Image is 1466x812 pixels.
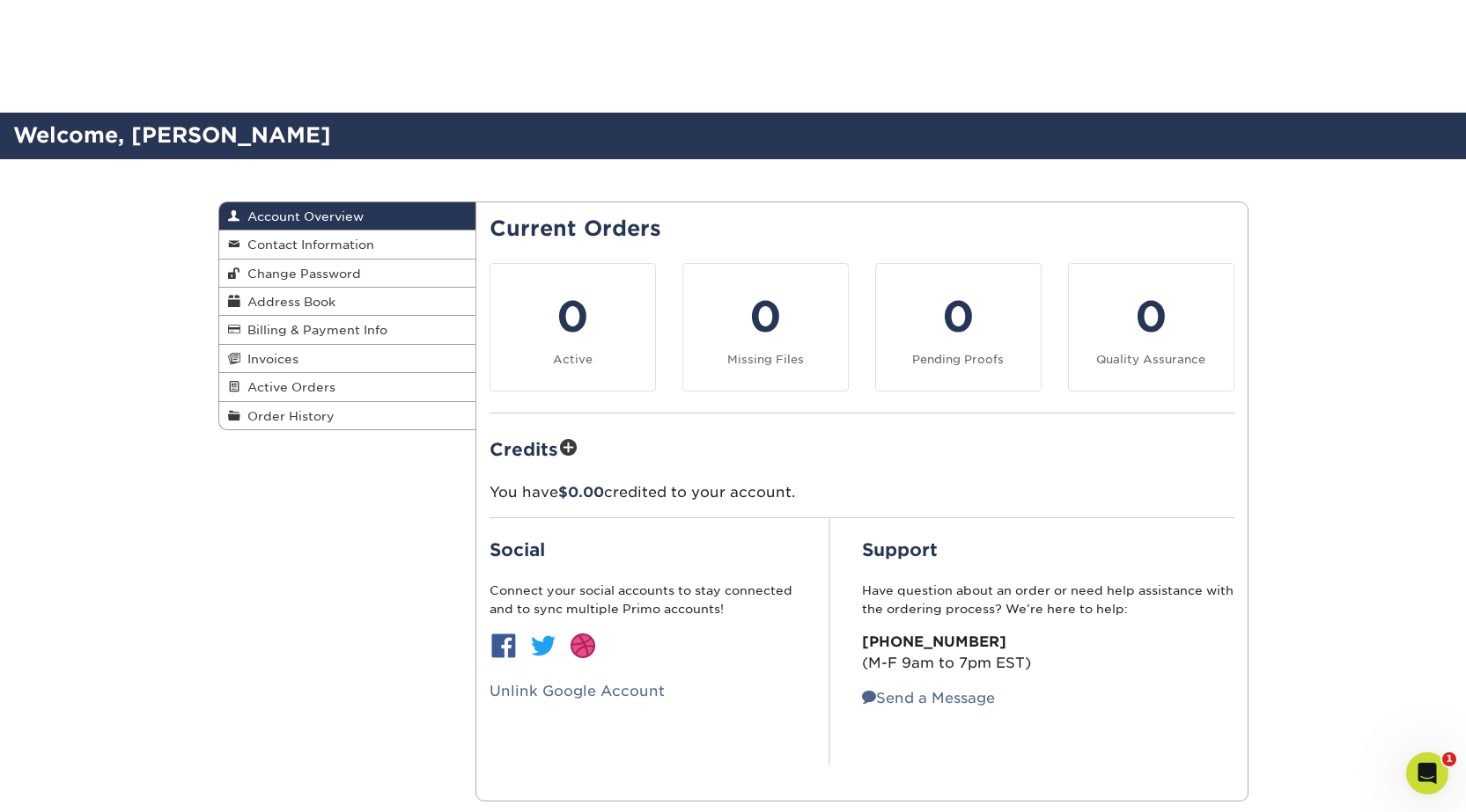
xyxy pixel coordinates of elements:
span: Address Book [240,295,335,309]
img: btn-twitter.jpg [529,632,557,660]
span: Invoices [240,352,298,366]
a: Account Overview [219,202,476,230]
img: btn-dribbble.jpg [569,632,597,660]
p: Connect your social accounts to stay connected and to sync multiple Primo accounts! [490,582,798,618]
a: Send a Message [862,690,995,706]
iframe: Google Customer Reviews [4,758,150,806]
span: Active Orders [240,380,335,394]
a: Unlink Google Account [490,683,665,699]
a: 0 Missing Files [682,263,849,391]
iframe: Intercom live chat [1406,752,1448,794]
span: Billing & Payment Info [240,323,387,337]
a: Order History [219,402,476,429]
strong: [PHONE_NUMBER] [862,633,1006,650]
a: Change Password [219,260,476,288]
small: Quality Assurance [1096,353,1205,366]
a: 0 Active [490,263,656,391]
div: 0 [694,285,837,348]
a: Address Book [219,288,476,316]
span: Contact Information [240,238,374,252]
a: 0 Pending Proofs [875,263,1042,391]
span: Change Password [240,267,361,281]
img: btn-facebook.jpg [490,632,518,660]
a: 0 Quality Assurance [1068,263,1234,391]
h2: Current Orders [490,216,1234,242]
div: 0 [1079,285,1223,348]
a: Invoices [219,345,476,373]
a: Billing & Payment Info [219,316,476,344]
div: 0 [887,285,1030,348]
p: You have credited to your account. [490,482,1234,503]
p: Have question about an order or need help assistance with the ordering process? We’re here to help: [862,582,1234,618]
a: Contact Information [219,230,476,259]
small: Pending Proofs [912,353,1004,366]
span: $0.00 [558,484,604,501]
h2: Support [862,539,1234,560]
div: 0 [501,285,645,348]
small: Missing Files [727,353,804,366]
h2: Social [490,539,798,560]
h2: Credits [490,435,1234,462]
span: Order History [240,409,335,423]
span: 1 [1442,752,1456,766]
small: Active [553,353,593,366]
span: Account Overview [240,209,364,223]
p: (M-F 9am to 7pm EST) [862,632,1234,674]
a: Active Orders [219,373,476,401]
